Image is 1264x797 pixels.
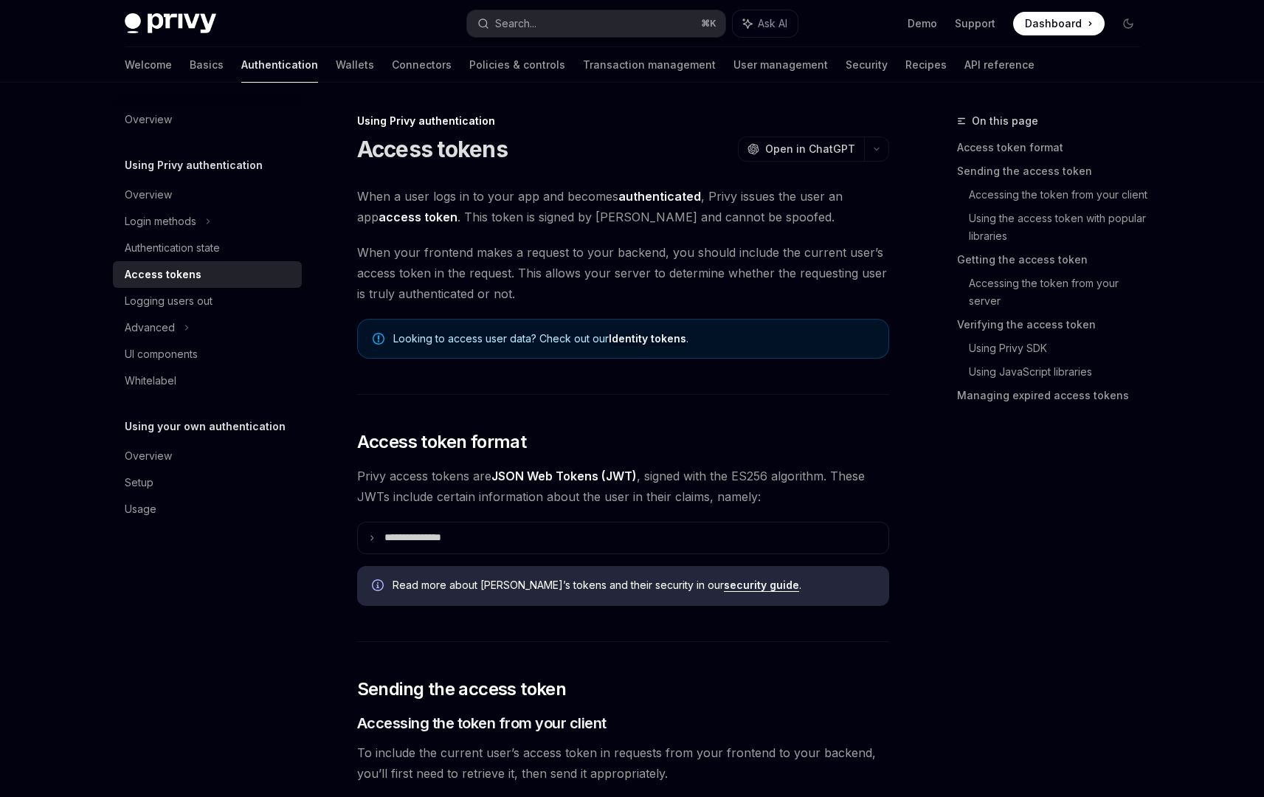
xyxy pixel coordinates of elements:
[758,16,787,31] span: Ask AI
[583,47,716,83] a: Transaction management
[1116,12,1140,35] button: Toggle dark mode
[393,578,874,593] span: Read more about [PERSON_NAME]’s tokens and their security in our .
[113,106,302,133] a: Overview
[125,292,213,310] div: Logging users out
[1013,12,1105,35] a: Dashboard
[113,235,302,261] a: Authentication state
[724,579,799,592] a: security guide
[125,156,263,174] h5: Using Privy authentication
[609,332,686,345] a: Identity tokens
[241,47,318,83] a: Authentication
[379,210,457,224] strong: access token
[113,368,302,394] a: Whitelabel
[125,186,172,204] div: Overview
[125,474,153,491] div: Setup
[846,47,888,83] a: Security
[972,112,1038,130] span: On this page
[969,183,1152,207] a: Accessing the token from your client
[969,337,1152,360] a: Using Privy SDK
[357,713,607,734] span: Accessing the token from your client
[957,136,1152,159] a: Access token format
[113,496,302,522] a: Usage
[125,266,201,283] div: Access tokens
[357,242,889,304] span: When your frontend makes a request to your backend, you should include the current user’s access ...
[957,248,1152,272] a: Getting the access token
[618,189,701,204] strong: authenticated
[113,288,302,314] a: Logging users out
[969,272,1152,313] a: Accessing the token from your server
[908,16,937,31] a: Demo
[125,418,286,435] h5: Using your own authentication
[113,443,302,469] a: Overview
[357,430,527,454] span: Access token format
[357,677,567,701] span: Sending the access token
[393,331,874,346] span: Looking to access user data? Check out our .
[495,15,536,32] div: Search...
[733,47,828,83] a: User management
[392,47,452,83] a: Connectors
[125,47,172,83] a: Welcome
[955,16,995,31] a: Support
[373,333,384,345] svg: Note
[469,47,565,83] a: Policies & controls
[336,47,374,83] a: Wallets
[113,469,302,496] a: Setup
[357,114,889,128] div: Using Privy authentication
[969,207,1152,248] a: Using the access token with popular libraries
[905,47,947,83] a: Recipes
[491,469,637,484] a: JSON Web Tokens (JWT)
[125,111,172,128] div: Overview
[125,213,196,230] div: Login methods
[1025,16,1082,31] span: Dashboard
[113,261,302,288] a: Access tokens
[125,345,198,363] div: UI components
[964,47,1035,83] a: API reference
[701,18,716,30] span: ⌘ K
[733,10,798,37] button: Ask AI
[125,372,176,390] div: Whitelabel
[738,137,864,162] button: Open in ChatGPT
[765,142,855,156] span: Open in ChatGPT
[357,466,889,507] span: Privy access tokens are , signed with the ES256 algorithm. These JWTs include certain information...
[125,447,172,465] div: Overview
[467,10,725,37] button: Search...⌘K
[125,319,175,337] div: Advanced
[113,341,302,368] a: UI components
[125,239,220,257] div: Authentication state
[125,13,216,34] img: dark logo
[190,47,224,83] a: Basics
[372,579,387,594] svg: Info
[969,360,1152,384] a: Using JavaScript libraries
[113,182,302,208] a: Overview
[357,742,889,784] span: To include the current user’s access token in requests from your frontend to your backend, you’ll...
[957,313,1152,337] a: Verifying the access token
[957,384,1152,407] a: Managing expired access tokens
[957,159,1152,183] a: Sending the access token
[357,186,889,227] span: When a user logs in to your app and becomes , Privy issues the user an app . This token is signed...
[357,136,508,162] h1: Access tokens
[125,500,156,518] div: Usage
